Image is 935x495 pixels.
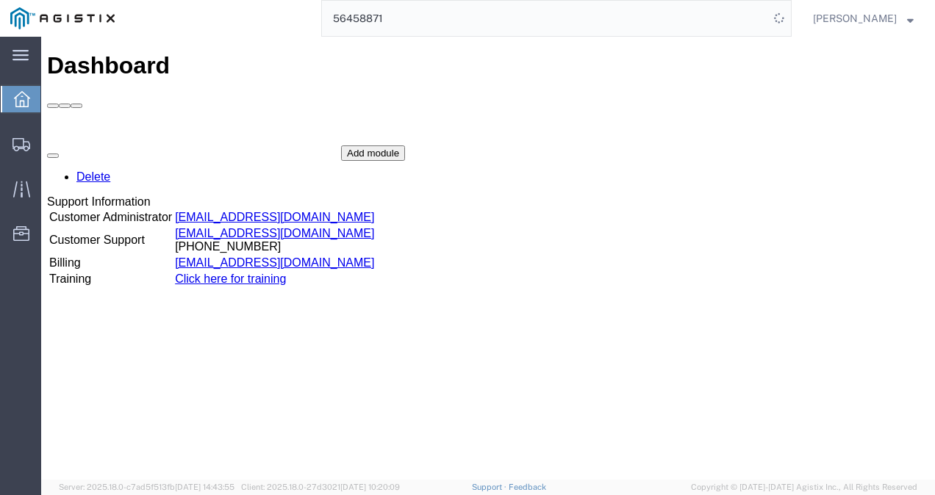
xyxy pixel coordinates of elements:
[134,190,333,203] a: [EMAIL_ADDRESS][DOMAIN_NAME]
[175,483,234,491] span: [DATE] 14:43:55
[10,7,115,29] img: logo
[134,236,245,248] a: Click here for training
[509,483,546,491] a: Feedback
[41,37,935,480] iframe: FS Legacy Container
[134,174,333,187] a: [EMAIL_ADDRESS][DOMAIN_NAME]
[812,10,914,27] button: [PERSON_NAME]
[134,220,333,232] a: [EMAIL_ADDRESS][DOMAIN_NAME]
[691,481,917,494] span: Copyright © [DATE]-[DATE] Agistix Inc., All Rights Reserved
[7,235,132,250] td: Training
[133,189,334,217] td: [PHONE_NUMBER]
[7,219,132,234] td: Billing
[241,483,400,491] span: Client: 2025.18.0-27d3021
[300,109,364,124] button: Add module
[813,10,897,26] span: Nathan Seeley
[7,189,132,217] td: Customer Support
[340,483,400,491] span: [DATE] 10:20:09
[322,1,769,36] input: Search for shipment number, reference number
[59,483,234,491] span: Server: 2025.18.0-c7ad5f513fb
[472,483,509,491] a: Support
